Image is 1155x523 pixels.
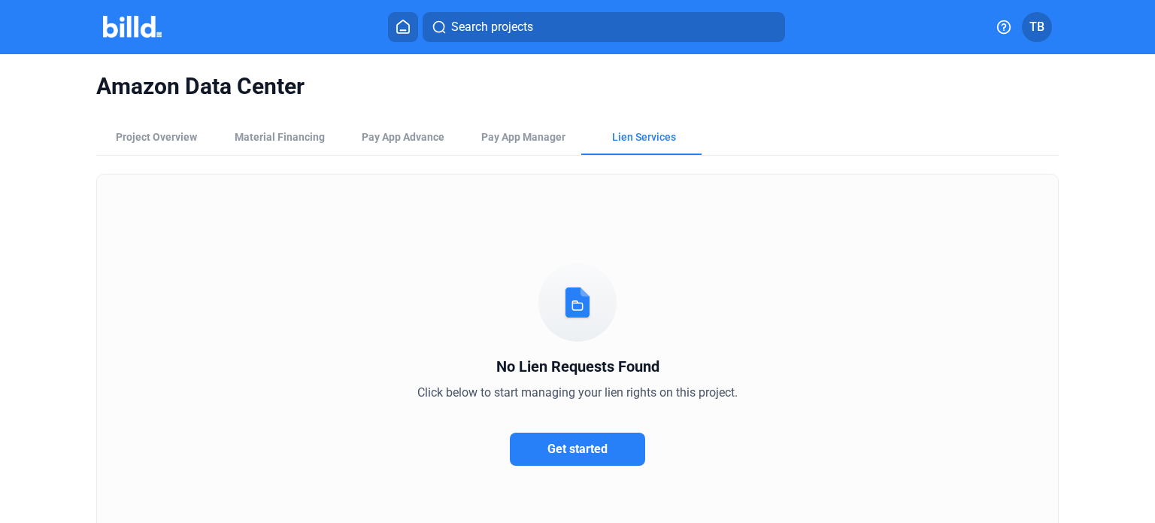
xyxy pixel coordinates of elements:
[612,129,676,144] div: Lien Services
[96,72,1059,101] span: Amazon Data Center
[103,16,162,38] img: Billd Company Logo
[1022,12,1052,42] button: TB
[481,129,565,144] span: Pay App Manager
[417,385,738,400] span: Click below to start managing your lien rights on this project.
[547,442,608,456] span: Get started
[451,18,533,36] span: Search projects
[496,357,659,376] span: No Lien Requests Found
[235,129,325,144] div: Material Financing
[116,129,197,144] div: Project Overview
[1029,18,1044,36] span: TB
[510,433,645,466] button: Get started
[423,12,785,42] button: Search projects
[362,129,444,144] div: Pay App Advance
